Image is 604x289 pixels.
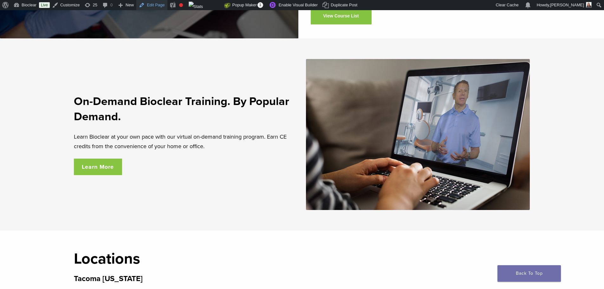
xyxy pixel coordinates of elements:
[550,3,584,7] span: [PERSON_NAME]
[497,265,561,282] a: Back To Top
[74,274,143,283] strong: Tacoma [US_STATE]
[74,132,298,151] p: Learn Bioclear at your own pace with our virtual on-demand training program. Earn CE credits from...
[74,159,122,175] a: Learn More
[39,2,50,8] a: Live
[74,251,530,266] h2: Locations
[189,2,224,9] img: Views over 48 hours. Click for more Jetpack Stats.
[257,2,263,8] span: 1
[311,8,372,24] a: View Course List
[74,95,289,123] strong: On-Demand Bioclear Training. By Popular Demand.
[179,3,183,7] div: Focus keyphrase not set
